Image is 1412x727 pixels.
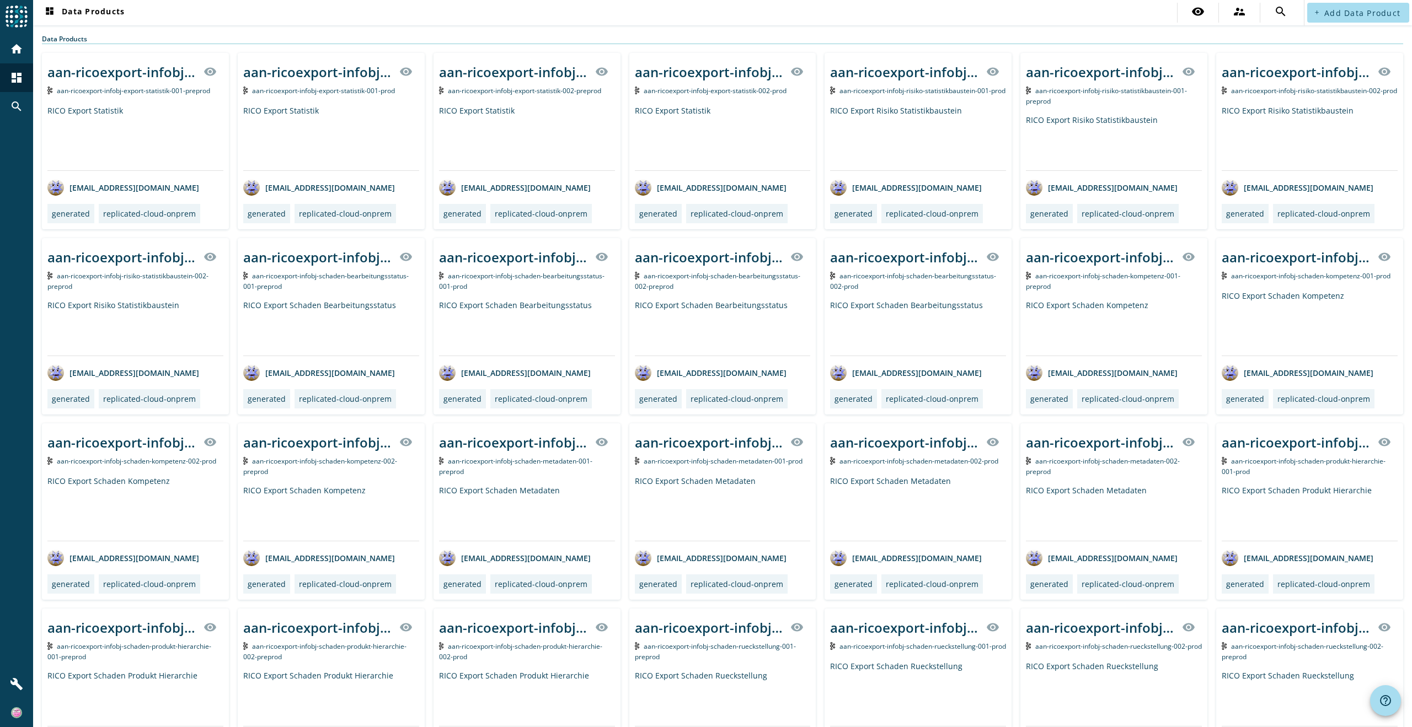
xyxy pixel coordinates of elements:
[635,618,784,637] div: aan-ricoexport-infobj-schaden-rueckstellung-001-_stage_
[1026,179,1178,196] div: [EMAIL_ADDRESS][DOMAIN_NAME]
[886,579,978,589] div: replicated-cloud-onprem
[252,86,395,95] span: Kafka Topic: aan-ricoexport-infobj-export-statistik-001-prod
[243,485,419,541] div: RICO Export Schaden Kompetenz
[886,208,978,219] div: replicated-cloud-onprem
[47,300,223,356] div: RICO Export Risiko Statistikbaustein
[830,105,1006,170] div: RICO Export Risiko Statistikbaustein
[635,179,651,196] img: avatar
[52,579,90,589] div: generated
[243,642,407,661] span: Kafka Topic: aan-ricoexport-infobj-schaden-produkt-hierarchie-002-preprod
[47,670,223,726] div: RICO Export Schaden Produkt Hierarchie
[1222,618,1371,637] div: aan-ricoexport-infobj-schaden-rueckstellung-002-_stage_
[243,87,248,94] img: Kafka Topic: aan-ricoexport-infobj-export-statistik-001-prod
[1378,65,1391,78] mat-icon: visibility
[439,670,615,726] div: RICO Export Schaden Produkt Hierarchie
[595,435,608,449] mat-icon: visibility
[1378,250,1391,263] mat-icon: visibility
[830,642,835,650] img: Kafka Topic: aan-ricoexport-infobj-schaden-rueckstellung-001-prod
[635,364,651,381] img: avatar
[830,618,980,637] div: aan-ricoexport-infobj-schaden-rueckstellung-001-_stage_
[439,618,589,637] div: aan-ricoexport-infobj-schaden-produkt-hierarchie-002-_stage_
[635,670,811,726] div: RICO Export Schaden Rueckstellung
[1222,290,1398,356] div: RICO Export Schaden Kompetenz
[243,105,419,170] div: RICO Export Statistik
[1222,457,1227,465] img: Kafka Topic: aan-ricoexport-infobj-schaden-produkt-hierarchie-001-prod
[986,65,999,78] mat-icon: visibility
[790,621,804,634] mat-icon: visibility
[103,579,196,589] div: replicated-cloud-onprem
[11,707,22,718] img: 1514657a362cca3e7f02312172891f38
[243,63,393,81] div: aan-ricoexport-infobj-export-statistik-001-_stage_
[1222,364,1373,381] div: [EMAIL_ADDRESS][DOMAIN_NAME]
[830,550,982,566] div: [EMAIL_ADDRESS][DOMAIN_NAME]
[47,433,197,451] div: aan-ricoexport-infobj-schaden-kompetenz-002-_stage_
[830,300,1006,356] div: RICO Export Schaden Bearbeitungsstatus
[1226,579,1264,589] div: generated
[439,300,615,356] div: RICO Export Schaden Bearbeitungsstatus
[1231,86,1397,95] span: Kafka Topic: aan-ricoexport-infobj-risiko-statistikbaustein-002-prod
[644,86,787,95] span: Kafka Topic: aan-ricoexport-infobj-export-statistik-002-prod
[1379,694,1392,707] mat-icon: help_outline
[439,272,444,279] img: Kafka Topic: aan-ricoexport-infobj-schaden-bearbeitungsstatus-001-prod
[243,248,393,266] div: aan-ricoexport-infobj-schaden-bearbeitungsstatus-001-_stage_
[635,433,784,451] div: aan-ricoexport-infobj-schaden-metadaten-001-_stage_
[439,457,444,465] img: Kafka Topic: aan-ricoexport-infobj-schaden-metadaten-001-preprod
[1314,9,1320,15] mat-icon: add
[835,208,873,219] div: generated
[1222,485,1398,541] div: RICO Export Schaden Produkt Hierarchie
[635,364,787,381] div: [EMAIL_ADDRESS][DOMAIN_NAME]
[47,550,64,566] img: avatar
[635,550,787,566] div: [EMAIL_ADDRESS][DOMAIN_NAME]
[103,208,196,219] div: replicated-cloud-onprem
[835,394,873,404] div: generated
[635,179,787,196] div: [EMAIL_ADDRESS][DOMAIN_NAME]
[47,179,64,196] img: avatar
[47,179,199,196] div: [EMAIL_ADDRESS][DOMAIN_NAME]
[299,208,392,219] div: replicated-cloud-onprem
[47,364,64,381] img: avatar
[835,579,873,589] div: generated
[1222,642,1383,661] span: Kafka Topic: aan-ricoexport-infobj-schaden-rueckstellung-002-preprod
[439,456,593,476] span: Kafka Topic: aan-ricoexport-infobj-schaden-metadaten-001-preprod
[635,550,651,566] img: avatar
[52,208,90,219] div: generated
[986,435,999,449] mat-icon: visibility
[399,65,413,78] mat-icon: visibility
[595,65,608,78] mat-icon: visibility
[299,394,392,404] div: replicated-cloud-onprem
[830,248,980,266] div: aan-ricoexport-infobj-schaden-bearbeitungsstatus-002-_stage_
[243,670,419,726] div: RICO Export Schaden Produkt Hierarchie
[243,300,419,356] div: RICO Export Schaden Bearbeitungsstatus
[243,433,393,451] div: aan-ricoexport-infobj-schaden-kompetenz-002-_stage_
[635,300,811,356] div: RICO Export Schaden Bearbeitungsstatus
[639,208,677,219] div: generated
[439,179,456,196] img: avatar
[1182,621,1195,634] mat-icon: visibility
[443,394,482,404] div: generated
[47,476,223,541] div: RICO Export Schaden Kompetenz
[1277,579,1370,589] div: replicated-cloud-onprem
[1277,208,1370,219] div: replicated-cloud-onprem
[635,476,811,541] div: RICO Export Schaden Metadaten
[495,394,587,404] div: replicated-cloud-onprem
[47,271,208,291] span: Kafka Topic: aan-ricoexport-infobj-risiko-statistikbaustein-002-preprod
[644,456,803,466] span: Kafka Topic: aan-ricoexport-infobj-schaden-metadaten-001-prod
[1231,271,1390,281] span: Kafka Topic: aan-ricoexport-infobj-schaden-kompetenz-001-prod
[243,271,409,291] span: Kafka Topic: aan-ricoexport-infobj-schaden-bearbeitungsstatus-001-preprod
[830,179,982,196] div: [EMAIL_ADDRESS][DOMAIN_NAME]
[47,105,223,170] div: RICO Export Statistik
[399,435,413,449] mat-icon: visibility
[399,250,413,263] mat-icon: visibility
[1026,457,1031,465] img: Kafka Topic: aan-ricoexport-infobj-schaden-metadaten-002-preprod
[830,364,847,381] img: avatar
[1026,272,1031,279] img: Kafka Topic: aan-ricoexport-infobj-schaden-kompetenz-001-preprod
[439,364,591,381] div: [EMAIL_ADDRESS][DOMAIN_NAME]
[1026,300,1202,356] div: RICO Export Schaden Kompetenz
[1030,579,1068,589] div: generated
[986,250,999,263] mat-icon: visibility
[52,394,90,404] div: generated
[439,105,615,170] div: RICO Export Statistik
[1026,433,1175,451] div: aan-ricoexport-infobj-schaden-metadaten-002-_stage_
[243,179,395,196] div: [EMAIL_ADDRESS][DOMAIN_NAME]
[1026,179,1042,196] img: avatar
